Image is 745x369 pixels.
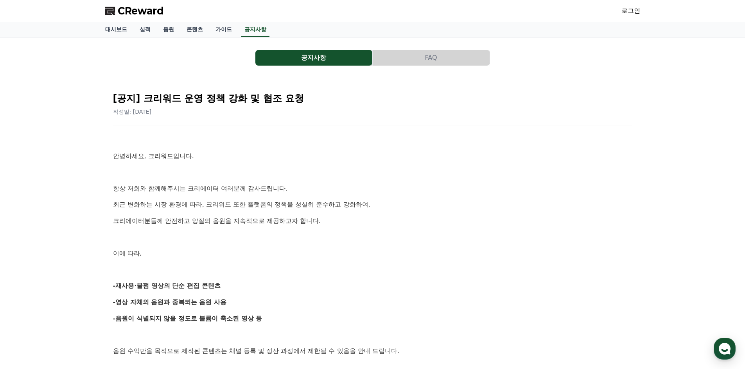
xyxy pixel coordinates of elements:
span: 작성일: [DATE] [113,109,152,115]
a: 대시보드 [99,22,133,37]
p: 크리에이터분들께 안전하고 양질의 음원을 지속적으로 제공하고자 합니다. [113,216,632,226]
a: CReward [105,5,164,17]
button: 공지사항 [255,50,372,66]
p: 이에 따라, [113,248,632,258]
h2: [공지] 크리워드 운영 정책 강화 및 협조 요청 [113,92,632,105]
a: 가이드 [209,22,238,37]
a: 로그인 [621,6,640,16]
span: CReward [118,5,164,17]
p: 항상 저희와 함께해주시는 크리에이터 여러분께 감사드립니다. [113,184,632,194]
p: 음원 수익만을 목적으로 제작된 콘텐츠는 채널 등록 및 정산 과정에서 제한될 수 있음을 안내 드립니다. [113,346,632,356]
strong: -음원이 식별되지 않을 정도로 볼륨이 축소된 영상 등 [113,315,262,322]
p: 안녕하세요, 크리워드입니다. [113,151,632,161]
a: 공지사항 [255,50,373,66]
button: FAQ [373,50,490,66]
a: 공지사항 [241,22,269,37]
p: 최근 변화하는 시장 환경에 따라, 크리워드 또한 플랫폼의 정책을 성실히 준수하고 강화하여, [113,200,632,210]
a: 음원 [157,22,180,37]
a: FAQ [373,50,490,66]
a: 콘텐츠 [180,22,209,37]
strong: -영상 자체의 음원과 중복되는 음원 사용 [113,298,227,306]
a: 실적 [133,22,157,37]
strong: -재사용·불펌 영상의 단순 편집 콘텐츠 [113,282,221,289]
